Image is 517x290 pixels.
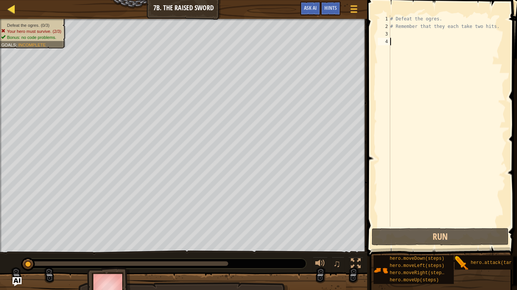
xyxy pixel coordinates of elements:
button: Toggle fullscreen [348,257,363,272]
div: 2 [378,23,390,30]
div: 1 [378,15,390,23]
img: portrait.png [374,263,388,278]
li: Your hero must survive. [1,28,61,34]
span: Hints [324,4,337,11]
span: hero.moveLeft(steps) [390,263,444,268]
span: hero.moveRight(steps) [390,270,447,276]
button: Ask AI [12,277,22,286]
li: Defeat the ogres. [1,22,61,28]
span: hero.moveUp(steps) [390,278,439,283]
span: Your hero must survive. (2/3) [7,29,61,34]
div: 3 [378,30,390,38]
button: Ask AI [300,2,321,15]
span: hero.moveDown(steps) [390,256,444,261]
button: ♫ [332,257,344,272]
li: Bonus: no code problems. [1,34,61,40]
button: Show game menu [344,2,363,19]
span: Ask AI [304,4,317,11]
div: 4 [378,38,390,45]
span: Bonus: no code problems. [7,35,56,40]
span: Incomplete [18,42,46,47]
span: Goals [1,42,16,47]
img: portrait.png [455,256,469,270]
span: : [16,42,18,47]
span: Defeat the ogres. (0/3) [7,23,50,28]
button: Adjust volume [313,257,328,272]
button: Run [372,228,508,245]
span: ♫ [333,258,341,269]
